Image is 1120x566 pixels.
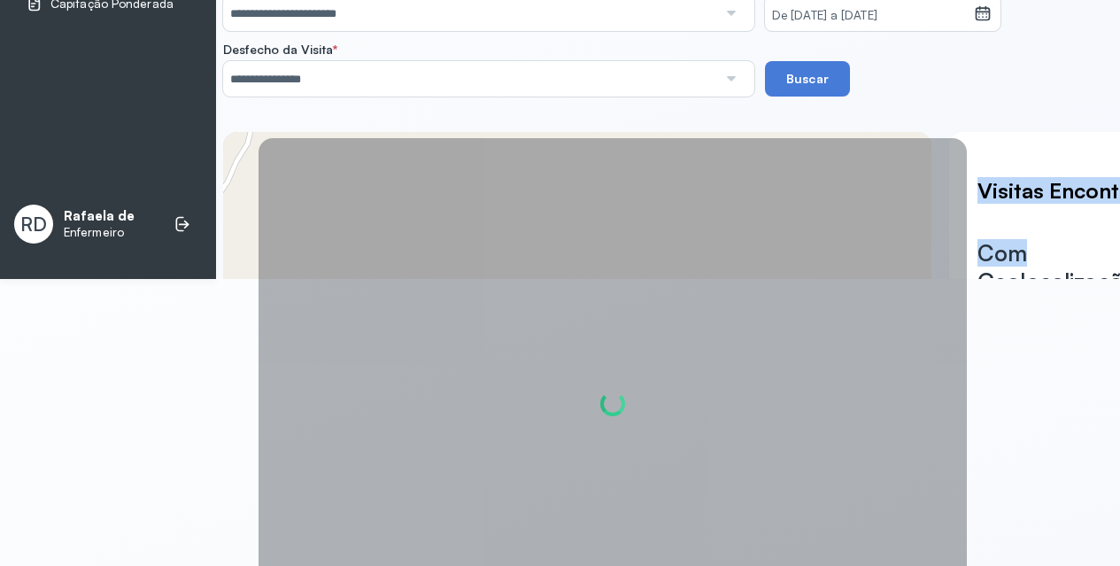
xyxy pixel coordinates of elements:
[20,213,47,236] span: RD
[765,61,850,97] button: Buscar
[772,7,967,25] small: De [DATE] a [DATE]
[223,42,337,58] span: Desfecho da Visita
[64,208,135,225] p: Rafaela de
[64,225,135,240] p: Enfermeiro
